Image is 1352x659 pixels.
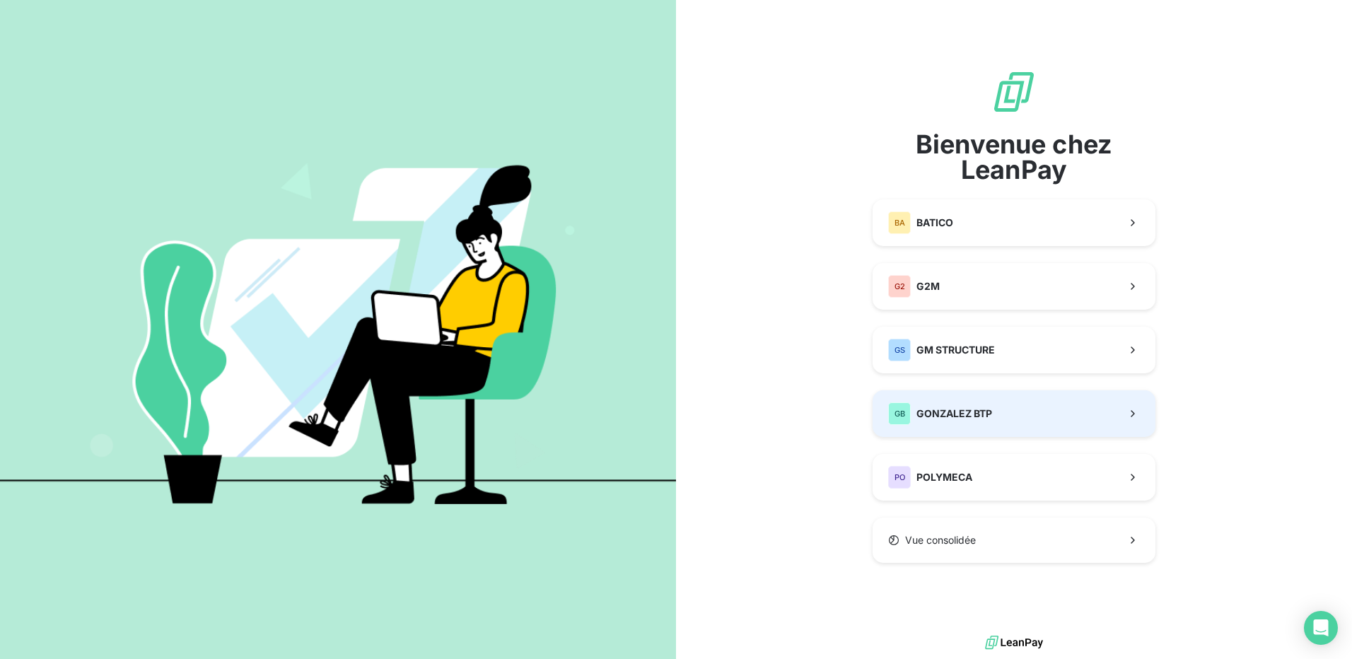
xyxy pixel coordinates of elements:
[873,199,1155,246] button: BABATICO
[985,632,1043,653] img: logo
[873,518,1155,563] button: Vue consolidée
[873,263,1155,310] button: G2G2M
[873,132,1155,182] span: Bienvenue chez LeanPay
[873,454,1155,501] button: POPOLYMECA
[916,216,953,230] span: BATICO
[873,327,1155,373] button: GSGM STRUCTURE
[916,407,992,421] span: GONZALEZ BTP
[888,339,911,361] div: GS
[888,211,911,234] div: BA
[888,402,911,425] div: GB
[888,466,911,489] div: PO
[991,69,1037,115] img: logo sigle
[916,343,995,357] span: GM STRUCTURE
[873,390,1155,437] button: GBGONZALEZ BTP
[905,533,976,547] span: Vue consolidée
[916,470,972,484] span: POLYMECA
[916,279,940,293] span: G2M
[1304,611,1338,645] div: Open Intercom Messenger
[888,275,911,298] div: G2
